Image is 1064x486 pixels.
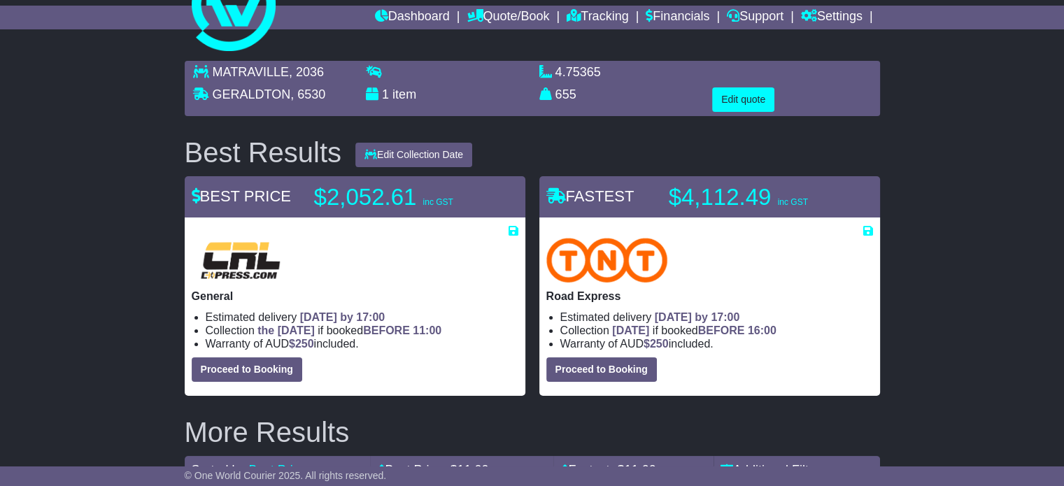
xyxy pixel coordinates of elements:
[355,143,472,167] button: Edit Collection Date
[555,87,576,101] span: 655
[192,463,246,477] span: Sorted by
[612,324,776,336] span: if booked
[546,290,873,303] p: Road Express
[457,463,489,477] span: 11.00
[382,87,389,101] span: 1
[698,324,745,336] span: BEFORE
[650,338,669,350] span: 250
[257,324,314,336] span: the [DATE]
[655,311,740,323] span: [DATE] by 17:00
[289,65,324,79] span: , 2036
[567,6,628,29] a: Tracking
[546,238,668,283] img: TNT Domestic: Road Express
[377,463,488,477] a: Best Price- $11.00
[801,6,863,29] a: Settings
[192,238,290,283] img: CRL: General
[206,310,518,324] li: Estimated delivery
[467,6,549,29] a: Quote/Book
[206,337,518,350] li: Warranty of AUD included.
[413,324,441,336] span: 11:00
[644,338,669,350] span: $
[213,65,289,79] span: MATRAVILLE
[560,310,873,324] li: Estimated delivery
[249,463,306,477] a: Best Price
[423,197,453,207] span: inc GST
[363,324,410,336] span: BEFORE
[560,337,873,350] li: Warranty of AUD included.
[290,87,325,101] span: , 6530
[178,137,349,168] div: Best Results
[295,338,314,350] span: 250
[560,463,655,477] a: Fastest- $11.00
[206,324,518,337] li: Collection
[300,311,385,323] span: [DATE] by 17:00
[392,87,416,101] span: item
[185,470,387,481] span: © One World Courier 2025. All rights reserved.
[560,324,873,337] li: Collection
[213,87,291,101] span: GERALDTON
[669,183,844,211] p: $4,112.49
[646,6,709,29] a: Financials
[314,183,489,211] p: $2,052.61
[727,6,783,29] a: Support
[777,197,807,207] span: inc GST
[257,324,441,336] span: if booked
[192,187,291,205] span: BEST PRICE
[546,357,657,382] button: Proceed to Booking
[748,324,776,336] span: 16:00
[546,187,634,205] span: FASTEST
[442,463,488,477] span: - $
[185,417,880,448] h2: More Results
[612,324,649,336] span: [DATE]
[192,290,518,303] p: General
[624,463,655,477] span: 11.00
[712,87,774,112] button: Edit quote
[375,6,450,29] a: Dashboard
[289,338,314,350] span: $
[609,463,655,477] span: - $
[192,357,302,382] button: Proceed to Booking
[555,65,601,79] span: 4.75365
[721,463,826,477] a: Additional Filters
